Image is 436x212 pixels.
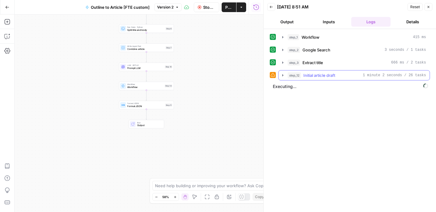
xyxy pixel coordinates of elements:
[119,44,174,52] div: Write Liquid TextCombine articleStep 7
[302,34,319,40] span: Workflow
[127,85,163,89] span: Workflow
[410,4,420,10] span: Reset
[279,45,430,55] button: 3 seconds / 1 tasks
[91,4,150,10] span: Outline to Article [FTE custom]
[127,26,164,28] span: Run Code · Python
[119,101,174,109] div: Format JSONFormat JSONStep 11
[271,82,430,91] span: Executing...
[119,120,174,128] div: EndOutput
[146,14,147,24] g: Edge from step_5 to step_6
[302,60,323,66] span: Extract title
[157,5,173,10] span: Version 2
[288,47,300,53] span: step_2
[154,3,182,11] button: Version 2
[393,17,432,27] button: Details
[255,194,264,200] span: Copy
[225,4,233,10] span: Publish
[137,121,161,124] span: End
[302,47,330,53] span: Google Search
[303,72,335,78] span: Initial article draft
[222,2,236,12] button: Publish
[363,73,426,78] span: 1 minute 2 seconds / 26 tasks
[165,84,172,88] div: Step 14
[127,47,164,51] span: Combine article
[127,66,163,70] span: Prompt LLM
[309,17,348,27] button: Inputs
[137,124,161,127] span: Output
[413,34,426,40] span: 415 ms
[288,72,301,78] span: step_12
[165,103,172,107] div: Step 11
[146,33,147,43] g: Edge from step_6 to step_7
[162,194,169,199] span: 58%
[119,82,174,90] div: WorkflowWorkflowStep 14
[119,63,174,71] div: LLM · GPT-4.1Prompt LLMStep 10
[166,46,172,50] div: Step 7
[253,193,266,201] button: Copy
[127,102,163,105] span: Format JSON
[127,83,163,86] span: Workflow
[385,47,426,53] span: 3 seconds / 1 tasks
[194,2,219,12] button: Stop Run
[146,71,147,81] g: Edge from step_10 to step_14
[203,4,215,10] span: Stop Run
[127,28,164,32] span: Split title and body
[166,27,172,30] div: Step 6
[267,17,307,27] button: Output
[165,65,172,69] div: Step 10
[279,70,430,80] button: 1 minute 2 seconds / 26 tasks
[288,60,300,66] span: step_3
[127,64,163,67] span: LLM · GPT-4.1
[146,109,147,119] g: Edge from step_11 to end
[82,2,153,12] button: Outline to Article [FTE custom]
[391,60,426,65] span: 666 ms / 2 tasks
[127,45,164,47] span: Write Liquid Text
[146,90,147,100] g: Edge from step_14 to step_11
[279,58,430,67] button: 666 ms / 2 tasks
[288,34,299,40] span: step_1
[146,52,147,62] g: Edge from step_7 to step_10
[351,17,391,27] button: Logs
[279,32,430,42] button: 415 ms
[119,24,174,33] div: Run Code · PythonSplit title and bodyStep 6
[408,3,423,11] button: Reset
[127,105,163,108] span: Format JSON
